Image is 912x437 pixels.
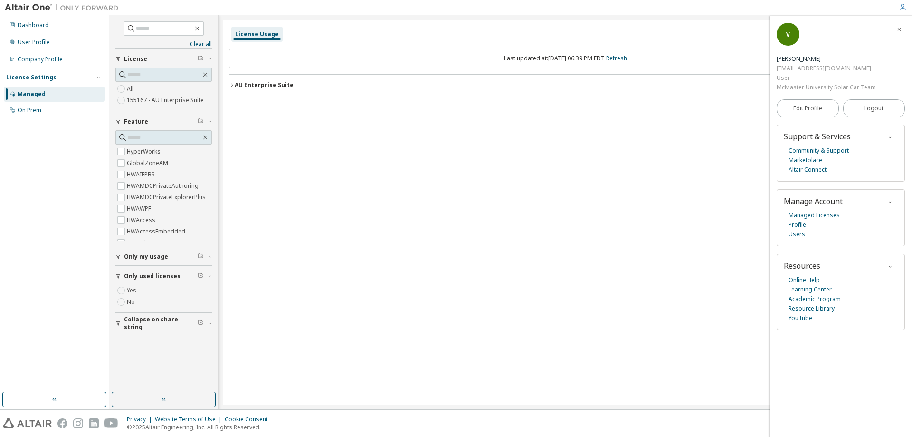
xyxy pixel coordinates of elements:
span: Logout [864,104,883,113]
div: Vincent Bozzo [777,54,876,64]
label: 155167 - AU Enterprise Suite [127,95,206,106]
span: Clear filter [198,118,203,126]
a: Resource Library [788,304,835,313]
button: Logout [843,99,905,117]
a: YouTube [788,313,812,323]
span: Clear filter [198,320,203,327]
span: V [786,30,790,39]
span: Only used licenses [124,272,180,280]
label: HWAMDCPrivateAuthoring [127,180,200,192]
a: Profile [788,220,806,230]
span: Clear filter [198,253,203,261]
span: Clear filter [198,272,203,280]
label: GlobalZoneAM [127,157,170,169]
a: Clear all [115,40,212,48]
a: Learning Center [788,285,832,294]
span: Manage Account [784,196,843,206]
label: HWAWPF [127,203,153,214]
span: Clear filter [198,55,203,63]
p: © 2025 Altair Engineering, Inc. All Rights Reserved. [127,423,274,431]
div: User Profile [18,39,50,46]
button: Only used licenses [115,266,212,287]
div: License Settings [6,74,57,81]
label: Yes [127,285,138,296]
div: Last updated at: [DATE] 06:39 PM EDT [229,49,902,68]
div: Privacy [127,416,155,423]
a: Academic Program [788,294,841,304]
a: Community & Support [788,146,849,155]
img: facebook.svg [57,418,67,428]
label: No [127,296,137,308]
label: HWActivate [127,237,159,249]
button: Only my usage [115,246,212,267]
label: HWAIFPBS [127,169,157,180]
button: License [115,49,212,69]
div: Website Terms of Use [155,416,225,423]
a: Altair Connect [788,165,826,175]
span: Feature [124,118,148,126]
div: On Prem [18,107,41,114]
span: Only my usage [124,253,168,261]
a: Users [788,230,805,239]
img: Altair One [5,3,123,12]
span: License [124,55,147,63]
a: Online Help [788,275,820,285]
button: AU Enterprise SuiteLicense ID: 155167 [229,75,902,96]
a: Marketplace [788,155,822,165]
img: linkedin.svg [89,418,99,428]
label: All [127,83,135,95]
span: Support & Services [784,131,851,142]
span: Resources [784,261,820,271]
img: altair_logo.svg [3,418,52,428]
label: HyperWorks [127,146,162,157]
div: Cookie Consent [225,416,274,423]
div: McMaster University Solar Car Team [777,83,876,92]
div: License Usage [235,30,279,38]
button: Collapse on share string [115,313,212,334]
span: Edit Profile [793,105,822,112]
label: HWAMDCPrivateExplorerPlus [127,192,208,203]
img: instagram.svg [73,418,83,428]
span: Collapse on share string [124,316,198,331]
label: HWAccessEmbedded [127,226,187,237]
img: youtube.svg [104,418,118,428]
div: Company Profile [18,56,63,63]
div: [EMAIL_ADDRESS][DOMAIN_NAME] [777,64,876,73]
a: Edit Profile [777,99,839,117]
a: Managed Licenses [788,211,840,220]
a: Refresh [606,54,627,62]
label: HWAccess [127,214,157,226]
div: User [777,73,876,83]
button: Feature [115,111,212,132]
div: Managed [18,90,46,98]
div: Dashboard [18,21,49,29]
div: AU Enterprise Suite [235,81,294,89]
